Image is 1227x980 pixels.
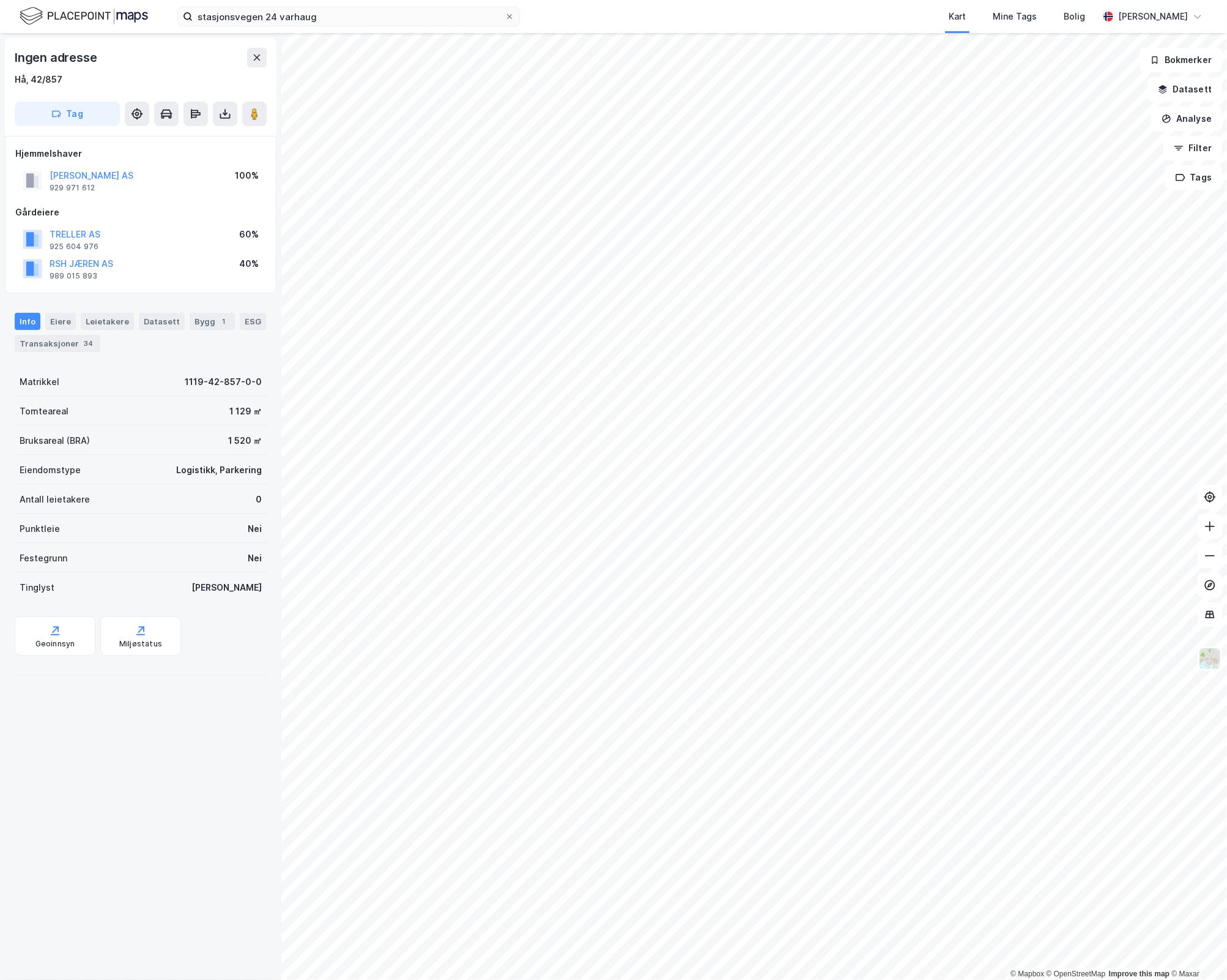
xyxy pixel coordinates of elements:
[248,522,262,536] div: Nei
[239,227,259,242] div: 60%
[35,639,75,649] div: Geoinnsyn
[50,271,97,281] div: 989 015 893
[15,72,62,87] div: Hå, 42/857
[1166,921,1227,980] iframe: Chat Widget
[15,48,99,67] div: Ingen adresse
[185,375,262,389] div: 1119-42-857-0-0
[239,256,259,271] div: 40%
[235,168,259,183] div: 100%
[256,492,262,507] div: 0
[190,313,235,330] div: Bygg
[949,9,966,24] div: Kart
[15,335,100,352] div: Transaksjoner
[240,313,266,330] div: ESG
[1118,9,1188,24] div: [PERSON_NAME]
[45,313,76,330] div: Eiere
[50,183,95,193] div: 929 971 612
[81,313,134,330] div: Leietakere
[228,433,262,448] div: 1 520 ㎡
[1064,9,1085,24] div: Bolig
[20,375,59,389] div: Matrikkel
[1109,970,1170,978] a: Improve this map
[248,551,262,566] div: Nei
[1163,136,1222,160] button: Filter
[20,433,90,448] div: Bruksareal (BRA)
[15,313,40,330] div: Info
[81,337,95,350] div: 34
[176,463,262,477] div: Logistikk, Parkering
[20,404,69,419] div: Tomteareal
[139,313,185,330] div: Datasett
[20,6,148,27] img: logo.f888ab2527a4732fd821a326f86c7f29.svg
[15,102,120,126] button: Tag
[20,463,81,477] div: Eiendomstype
[15,146,266,161] div: Hjemmelshaver
[218,315,230,327] div: 1
[1166,921,1227,980] div: Kontrollprogram for chat
[1147,77,1222,102] button: Datasett
[193,7,505,26] input: Søk på adresse, matrikkel, gårdeiere, leietakere eller personer
[20,551,67,566] div: Festegrunn
[1198,647,1221,670] img: Z
[1140,48,1222,72] button: Bokmerker
[1047,970,1106,978] a: OpenStreetMap
[50,242,98,252] div: 925 604 976
[1151,107,1222,131] button: Analyse
[1165,165,1222,190] button: Tags
[191,580,262,595] div: [PERSON_NAME]
[119,639,162,649] div: Miljøstatus
[15,205,266,220] div: Gårdeiere
[993,9,1037,24] div: Mine Tags
[1010,970,1044,978] a: Mapbox
[229,404,262,419] div: 1 129 ㎡
[20,522,60,536] div: Punktleie
[20,492,90,507] div: Antall leietakere
[20,580,54,595] div: Tinglyst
